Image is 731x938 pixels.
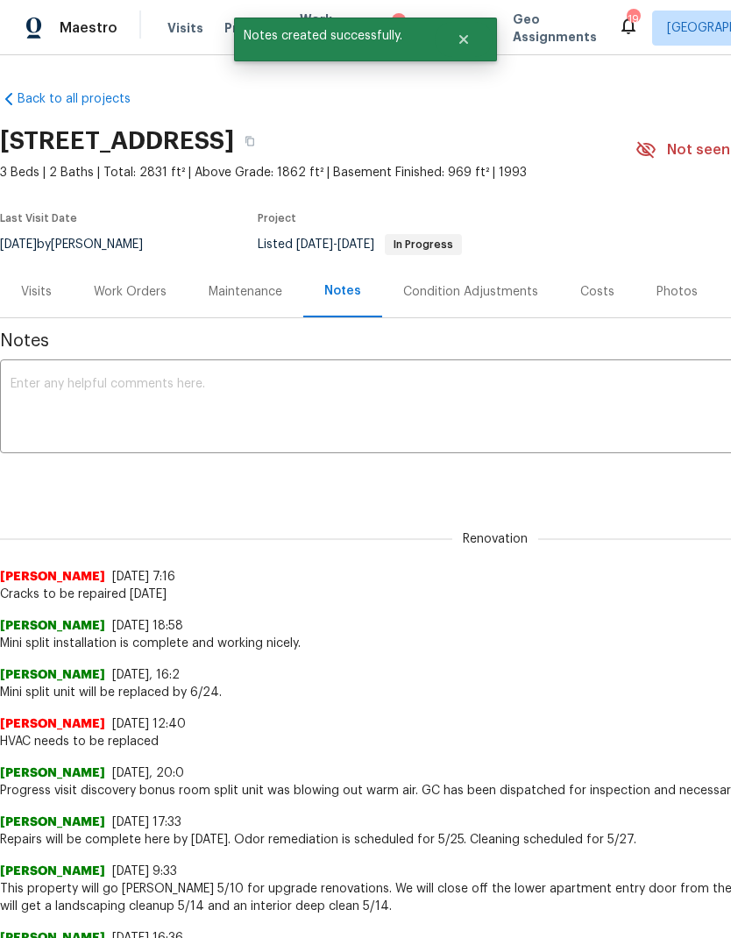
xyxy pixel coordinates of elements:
[392,13,406,31] div: 3
[324,282,361,300] div: Notes
[296,238,333,251] span: [DATE]
[60,19,117,37] span: Maestro
[403,283,538,301] div: Condition Adjustments
[258,238,462,251] span: Listed
[112,620,183,632] span: [DATE] 18:58
[337,238,374,251] span: [DATE]
[224,19,279,37] span: Projects
[258,213,296,224] span: Project
[112,669,180,681] span: [DATE], 16:2
[209,283,282,301] div: Maintenance
[234,125,266,157] button: Copy Address
[580,283,614,301] div: Costs
[234,18,435,54] span: Notes created successfully.
[296,238,374,251] span: -
[112,767,184,779] span: [DATE], 20:0
[167,19,203,37] span: Visits
[112,816,181,828] span: [DATE] 17:33
[435,22,493,57] button: Close
[112,718,186,730] span: [DATE] 12:40
[94,283,167,301] div: Work Orders
[627,11,639,28] div: 19
[656,283,698,301] div: Photos
[21,283,52,301] div: Visits
[112,571,175,583] span: [DATE] 7:16
[112,865,177,878] span: [DATE] 9:33
[300,11,344,46] span: Work Orders
[387,239,460,250] span: In Progress
[452,530,538,548] span: Renovation
[513,11,597,46] span: Geo Assignments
